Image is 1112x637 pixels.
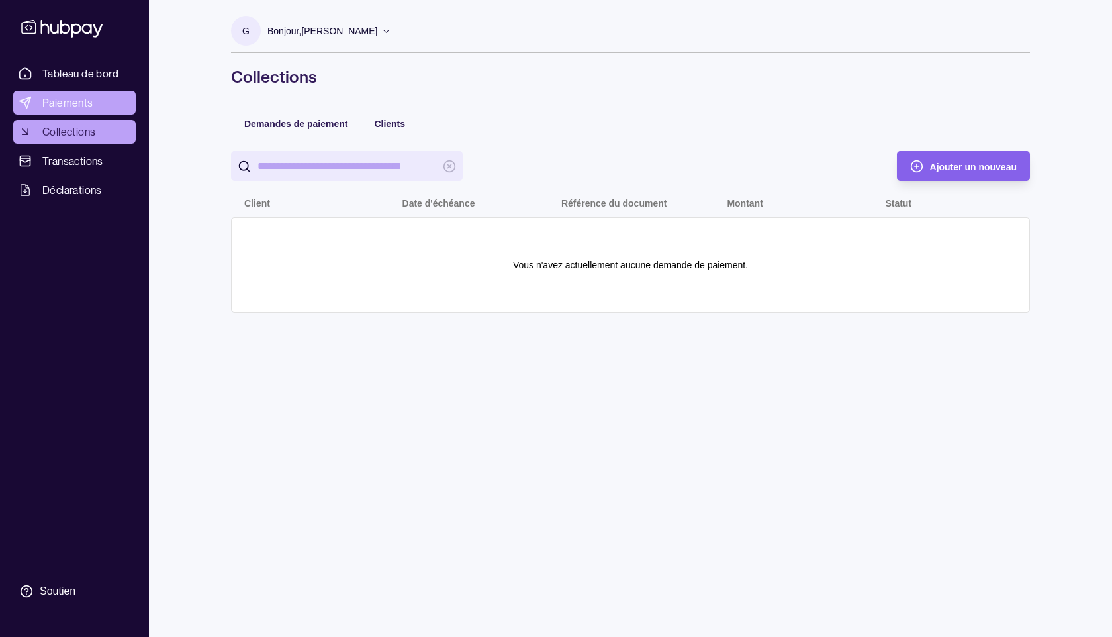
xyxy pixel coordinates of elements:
font: Ajouter un nouveau [930,162,1017,172]
font: G [242,26,250,36]
font: Collections [42,125,95,138]
a: Tableau de bord [13,62,136,85]
font: Montant [727,198,763,209]
a: Transactions [13,149,136,173]
input: recherche [257,151,436,181]
a: Soutien [13,577,136,605]
a: Paiements [13,91,136,115]
button: Ajouter un nouveau [897,151,1030,181]
font: Vous n'avez actuellement aucune demande de paiement. [513,260,748,270]
font: [PERSON_NAME] [301,26,377,36]
font: Collections [231,67,317,87]
font: Clients [374,119,405,129]
font: Référence du document [561,198,667,209]
a: Déclarations [13,178,136,202]
font: Demandes de paiement [244,119,347,129]
font: Tableau de bord [42,67,118,80]
font: Bonjour, [267,26,301,36]
font: Statut [885,198,911,209]
a: Collections [13,120,136,144]
font: Transactions [42,154,103,168]
font: Date d'échéance [402,198,475,209]
font: Soutien [40,585,75,597]
font: Déclarations [42,183,102,197]
font: Paiements [42,96,93,109]
font: Client [244,198,270,209]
